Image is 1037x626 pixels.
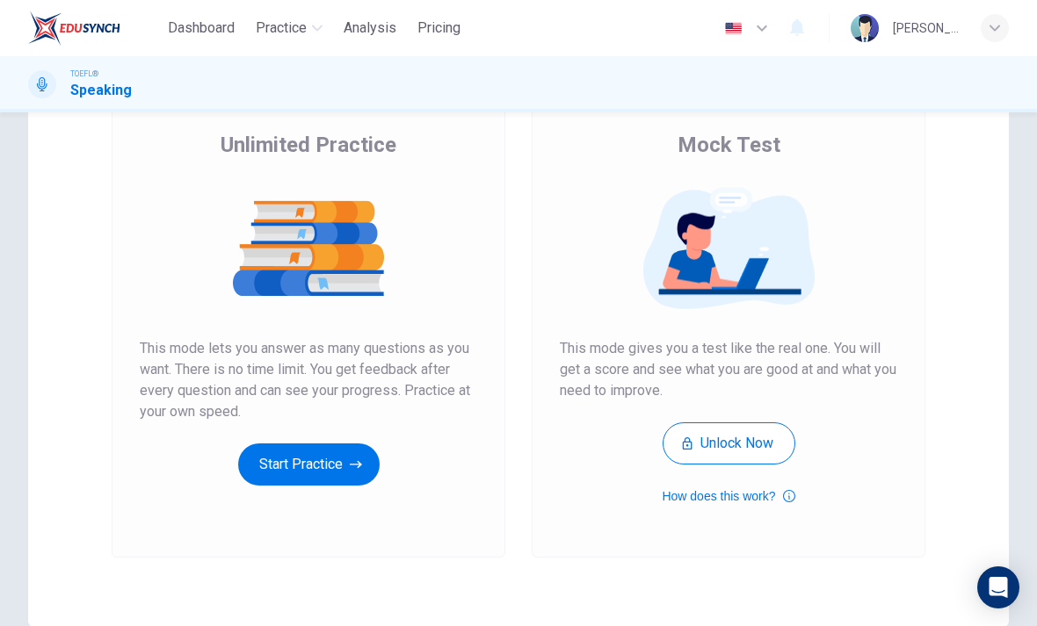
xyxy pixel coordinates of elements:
button: Practice [249,12,330,44]
span: TOEFL® [70,68,98,80]
span: Mock Test [678,131,780,159]
span: Analysis [344,18,396,39]
a: EduSynch logo [28,11,161,46]
span: This mode gives you a test like the real one. You will get a score and see what you are good at a... [560,338,897,401]
img: en [722,22,744,35]
img: EduSynch logo [28,11,120,46]
img: Profile picture [851,14,879,42]
span: Practice [256,18,307,39]
span: Unlimited Practice [221,131,396,159]
button: Unlock Now [663,422,795,464]
button: Analysis [337,12,403,44]
span: Pricing [417,18,460,39]
div: Open Intercom Messenger [977,566,1019,608]
button: Start Practice [238,443,380,486]
button: Pricing [410,12,468,44]
button: How does this work? [662,486,794,507]
h1: Speaking [70,80,132,101]
div: [PERSON_NAME] [893,18,960,39]
button: Dashboard [161,12,242,44]
span: This mode lets you answer as many questions as you want. There is no time limit. You get feedback... [140,338,477,422]
span: Dashboard [168,18,235,39]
